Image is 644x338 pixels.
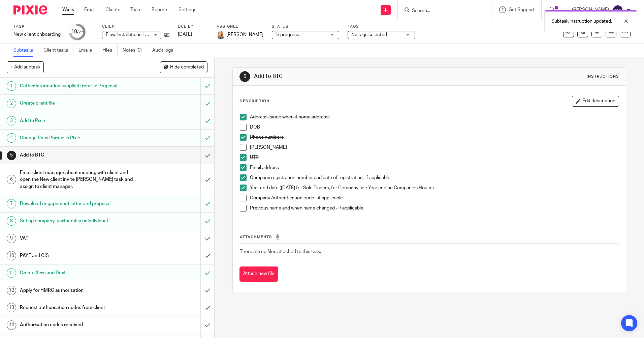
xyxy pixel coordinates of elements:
[240,249,321,254] span: There are no files attached to this task.
[7,268,16,278] div: 11
[13,44,38,57] a: Subtasks
[20,285,136,295] h1: Apply for HMRC authorisation
[250,114,618,120] p: Address (since when if home address)
[250,124,618,131] p: DOB
[20,168,136,192] h1: Email client manager about meeting with client and open the New client invite [PERSON_NAME] task ...
[254,73,444,80] h1: Add to BTC
[20,251,136,261] h1: PAYE and CIS
[239,71,250,82] div: 5
[20,116,136,126] h1: Add to Pixie
[250,195,618,201] p: Company Authentication code - if applicable
[102,44,118,57] a: Files
[217,31,225,39] img: Headshot%20White%20Background.jpg
[250,154,618,161] p: UTR
[178,32,192,37] span: [DATE]
[250,164,618,171] p: Email address
[7,133,16,143] div: 4
[123,44,147,57] a: Notes (0)
[7,116,16,125] div: 3
[130,6,141,13] a: Team
[102,24,169,29] label: Client
[250,174,618,181] p: Company registration number and date of registration -if applicable
[13,31,61,38] div: New client onboarding
[84,6,95,13] a: Email
[7,251,16,260] div: 10
[106,32,158,37] span: Flow Installations Limited
[43,44,73,57] a: Client tasks
[250,205,618,212] p: Previous name and when name changed - if applicable
[20,199,136,209] h1: Download engagement letter and proposal
[20,303,136,313] h1: Request authorisation codes from client
[240,235,272,239] span: Attachments
[276,32,299,37] span: In progress
[7,99,16,108] div: 2
[20,150,136,160] h1: Add to BTC
[7,216,16,226] div: 8
[179,6,196,13] a: Settings
[78,44,97,57] a: Emails
[20,98,136,108] h1: Create client file
[250,144,618,151] p: [PERSON_NAME]
[7,81,16,91] div: 1
[587,74,619,79] div: Instructions
[77,30,83,34] small: /27
[20,320,136,330] h1: Authorisation codes received
[62,6,74,13] a: Work
[152,6,168,13] a: Reports
[7,199,16,208] div: 7
[612,5,623,16] img: svg%3E
[239,266,278,282] button: Attach new file
[217,24,263,29] label: Assignee
[170,65,204,70] span: Hide completed
[13,5,47,15] img: Pixie
[572,96,619,107] button: Edit description
[7,303,16,312] div: 13
[20,133,136,143] h1: Change Pass Phrase in Pixie
[7,234,16,243] div: 9
[7,286,16,295] div: 12
[226,31,263,38] span: [PERSON_NAME]
[351,32,387,37] span: No tags selected
[7,175,16,184] div: 6
[551,18,612,25] p: Subtask instruction updated.
[178,24,208,29] label: Due by
[239,98,269,104] p: Description
[272,24,339,29] label: Status
[7,320,16,330] div: 14
[13,24,61,29] label: Task
[20,233,136,244] h1: VAT
[20,81,136,91] h1: Gather information supplied from Go Proposal
[20,216,136,226] h1: Set up company, partnership or individual
[71,28,83,36] div: 19
[7,151,16,160] div: 5
[250,185,618,191] p: Year end date ([DATE] for Sole Traders, for Company see Year end on Companies House)
[152,44,178,57] a: Audit logs
[20,268,136,278] h1: Create Xero and Dext
[250,134,618,141] p: Phone numbers
[160,61,207,73] button: Hide completed
[105,6,120,13] a: Clients
[7,61,44,73] button: + Add subtask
